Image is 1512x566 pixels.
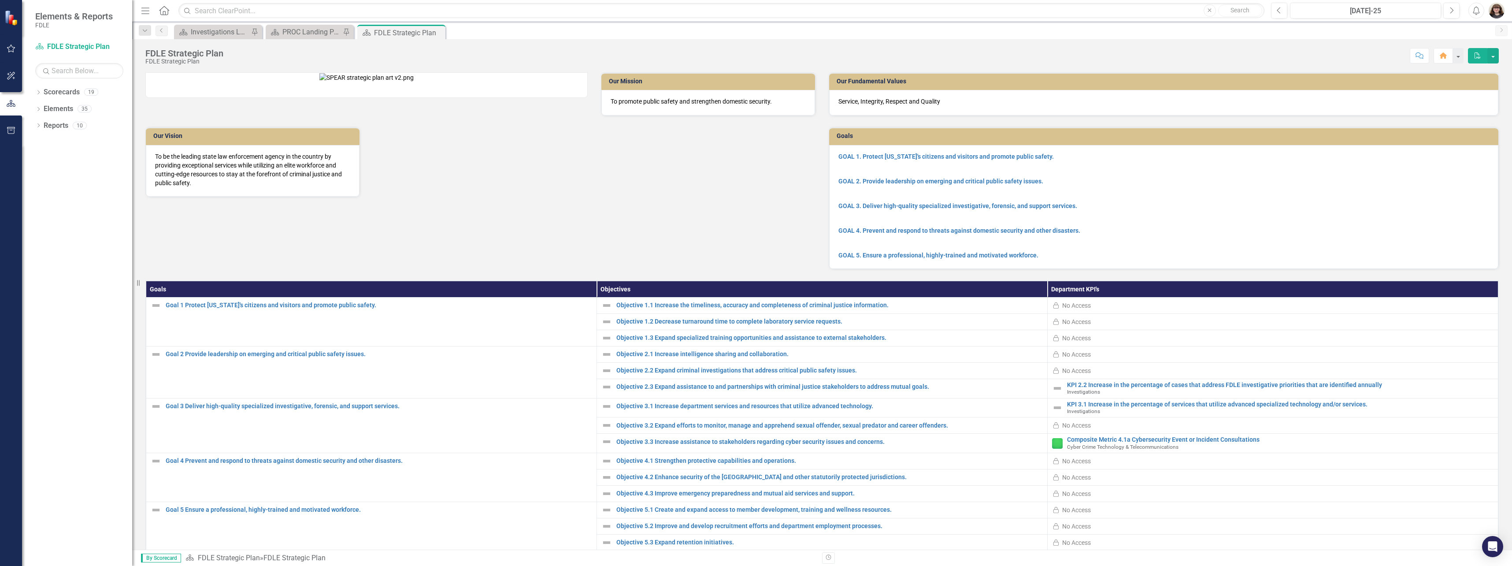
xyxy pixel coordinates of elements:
[185,553,815,563] div: »
[73,122,87,129] div: 10
[616,439,1043,445] a: Objective 3.3 Increase assistance to stakeholders regarding cyber security issues and concerns.
[601,436,612,447] img: Not Defined
[601,420,612,431] img: Not Defined
[1482,536,1503,557] div: Open Intercom Messenger
[838,97,1489,106] p: Service, Integrity, Respect and Quality
[1062,506,1091,514] div: No Access
[838,202,1077,209] a: GOAL 3. Deliver high-quality specialized investigative, forensic, and support services.
[616,367,1043,374] a: Objective 2.2 Expand criminal investigations that address critical public safety issues.
[616,335,1043,341] a: Objective 1.3 Expand specialized training opportunities and assistance to external stakeholders.
[151,349,161,360] img: Not Defined
[1067,382,1493,388] a: KPI 2.2 Increase in the percentage of cases that address FDLE investigative priorities that are i...
[141,554,181,562] span: By Scorecard
[616,384,1043,390] a: Objective 2.3 Expand assistance to and partnerships with criminal justice stakeholders to address...
[601,521,612,532] img: Not Defined
[616,523,1043,529] a: Objective 5.2 Improve and develop recruitment efforts and department employment processes.
[1067,401,1493,408] a: KPI 3.1 Increase in the percentage of services that utilize advanced specialized technology and/o...
[282,26,341,37] div: PROC Landing Page
[176,26,249,37] a: Investigations Landing Page
[78,105,92,113] div: 35
[1062,522,1091,531] div: No Access
[837,133,1494,139] h3: Goals
[1067,408,1100,414] span: Investigations
[616,506,1043,513] a: Objective 5.1 Create and expand access to member development, training and wellness resources.
[151,300,161,311] img: Not Defined
[601,505,612,515] img: Not Defined
[1062,334,1091,343] div: No Access
[153,133,355,139] h3: Our Vision
[1067,444,1178,450] span: Cyber Crime Technology & Telecommunications
[616,403,1043,410] a: Objective 3.1 Increase department services and resources that utilize advanced technology.
[1062,473,1091,482] div: No Access
[1489,3,1505,19] img: Lola Brannen
[1062,317,1091,326] div: No Access
[1290,3,1441,19] button: [DATE]-25
[601,317,612,327] img: Not Defined
[151,456,161,466] img: Not Defined
[84,89,98,96] div: 19
[601,382,612,392] img: Not Defined
[1052,383,1063,394] img: Not Defined
[178,3,1264,19] input: Search ClearPoint...
[35,22,113,29] small: FDLE
[191,26,249,37] div: Investigations Landing Page
[616,490,1043,497] a: Objective 4.3 Improve emergency preparedness and mutual aid services and support.
[198,554,260,562] a: FDLE Strategic Plan
[1062,301,1091,310] div: No Access
[268,26,341,37] a: PROC Landing Page
[166,403,592,410] a: Goal 3 Deliver high-quality specialized investigative, forensic, and support services.
[319,73,414,82] img: SPEAR strategic plan art v2.png
[151,401,161,412] img: Not Defined
[1052,402,1063,413] img: Not Defined
[145,58,223,65] div: FDLE Strategic Plan
[616,318,1043,325] a: Objective 1.2 Decrease turnaround time to complete laboratory service requests.
[1062,489,1091,498] div: No Access
[1293,6,1438,16] div: [DATE]-25
[838,178,1043,185] a: GOAL 2. Provide leadership on emerging and critical public safety issues.
[145,48,223,58] div: FDLE Strategic Plan
[1067,389,1100,395] span: Investigations
[4,10,20,26] img: ClearPoint Strategy
[166,458,592,464] a: Goal 4 Prevent and respond to threats against domestic security and other disasters.
[601,333,612,343] img: Not Defined
[1218,4,1262,17] button: Search
[601,401,612,412] img: Not Defined
[616,302,1043,309] a: Objective 1.1 Increase the timeliness, accuracy and completeness of criminal justice information.
[838,153,1054,160] a: GOAL 1. Protect [US_STATE]'s citizens and visitors and promote public safety.
[1062,366,1091,375] div: No Access
[166,302,592,309] a: Goal 1 Protect [US_STATE]'s citizens and visitors and promote public safety.
[601,488,612,499] img: Not Defined
[838,227,1080,234] a: GOAL 4. Prevent and respond to threats against domestic security and other disasters.
[611,97,806,106] p: To promote public safety and strengthen domestic security.
[616,539,1043,546] a: Objective 5.3 Expand retention initiatives.
[838,252,1038,259] a: GOAL 5. Ensure a professional, highly-trained and motivated workforce.
[35,42,123,52] a: FDLE Strategic Plan
[166,351,592,357] a: Goal 2 Provide leadership on emerging and critical public safety issues.
[1062,421,1091,430] div: No Access
[263,554,326,562] div: FDLE Strategic Plan
[601,300,612,311] img: Not Defined
[601,537,612,548] img: Not Defined
[155,152,350,187] p: To be the leading state law enforcement agency in the country by providing exceptional services w...
[1062,350,1091,359] div: No Access
[44,104,73,114] a: Elements
[1062,538,1091,547] div: No Access
[616,474,1043,480] a: Objective 4.2 Enhance security of the [GEOGRAPHIC_DATA] and other statutorily protected jurisdict...
[151,505,161,515] img: Not Defined
[1052,438,1063,449] img: Proceeding as Planned
[1047,379,1498,398] td: Double-Click to Edit Right Click for Context Menu
[616,351,1043,357] a: Objective 2.1 Increase intelligence sharing and collaboration.
[374,27,443,38] div: FDLE Strategic Plan
[616,458,1043,464] a: Objective 4.1 Strengthen protective capabilities and operations.
[44,87,80,97] a: Scorecards
[1067,436,1493,443] a: Composite Metric 4.1a Cybersecurity Event or Incident Consultations
[601,472,612,483] img: Not Defined
[44,121,68,131] a: Reports
[1047,398,1498,417] td: Double-Click to Edit Right Click for Context Menu
[35,63,123,78] input: Search Below...
[616,422,1043,429] a: Objective 3.2 Expand efforts to monitor, manage and apprehend sexual offender, sexual predator an...
[609,78,811,85] h3: Our Mission
[166,506,592,513] a: Goal 5 Ensure a professional, highly-trained and motivated workforce.
[1062,457,1091,465] div: No Access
